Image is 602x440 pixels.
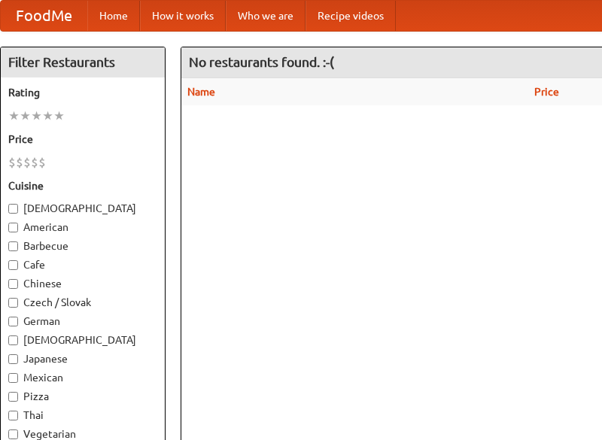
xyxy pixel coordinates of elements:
label: [DEMOGRAPHIC_DATA] [8,332,157,347]
li: ★ [8,108,20,124]
li: $ [31,154,38,171]
input: Cafe [8,260,18,270]
li: ★ [53,108,65,124]
a: FoodMe [1,1,87,31]
li: ★ [20,108,31,124]
a: Price [534,86,559,98]
a: Home [87,1,140,31]
label: Cafe [8,257,157,272]
label: Thai [8,408,157,423]
label: Barbecue [8,238,157,253]
label: German [8,314,157,329]
li: $ [16,154,23,171]
label: [DEMOGRAPHIC_DATA] [8,201,157,216]
input: Thai [8,411,18,420]
h5: Price [8,132,157,147]
input: American [8,223,18,232]
input: Mexican [8,373,18,383]
input: [DEMOGRAPHIC_DATA] [8,335,18,345]
label: Japanese [8,351,157,366]
a: Recipe videos [306,1,396,31]
input: Vegetarian [8,429,18,439]
label: Czech / Slovak [8,295,157,310]
label: American [8,220,157,235]
input: Chinese [8,279,18,289]
li: $ [23,154,31,171]
label: Chinese [8,276,157,291]
h5: Rating [8,85,157,100]
label: Mexican [8,370,157,385]
a: Name [187,86,215,98]
input: Japanese [8,354,18,364]
h5: Cuisine [8,178,157,193]
a: How it works [140,1,226,31]
input: [DEMOGRAPHIC_DATA] [8,204,18,214]
h4: Filter Restaurants [1,47,165,77]
input: Czech / Slovak [8,298,18,308]
li: ★ [31,108,42,124]
a: Who we are [226,1,306,31]
li: $ [38,154,46,171]
label: Pizza [8,389,157,404]
li: $ [8,154,16,171]
input: Pizza [8,392,18,402]
li: ★ [42,108,53,124]
input: German [8,317,18,326]
input: Barbecue [8,241,18,251]
ng-pluralize: No restaurants found. :-( [189,55,334,69]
